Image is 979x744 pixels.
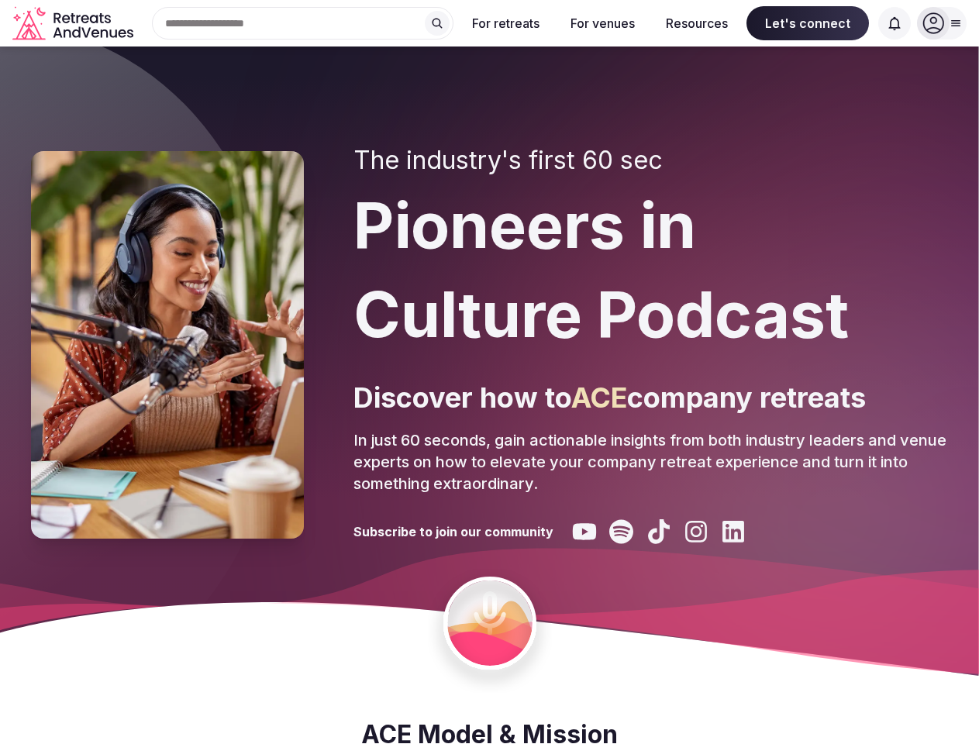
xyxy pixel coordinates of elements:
[353,523,553,540] h3: Subscribe to join our community
[746,6,869,40] span: Let's connect
[571,381,627,415] span: ACE
[12,6,136,41] svg: Retreats and Venues company logo
[12,6,136,41] a: Visit the homepage
[558,6,647,40] button: For venues
[31,151,304,539] img: Pioneers in Culture Podcast
[353,181,948,360] h1: Pioneers in Culture Podcast
[353,378,948,417] p: Discover how to company retreats
[353,429,948,494] p: In just 60 seconds, gain actionable insights from both industry leaders and venue experts on how ...
[460,6,552,40] button: For retreats
[653,6,740,40] button: Resources
[353,146,948,175] h2: The industry's first 60 sec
